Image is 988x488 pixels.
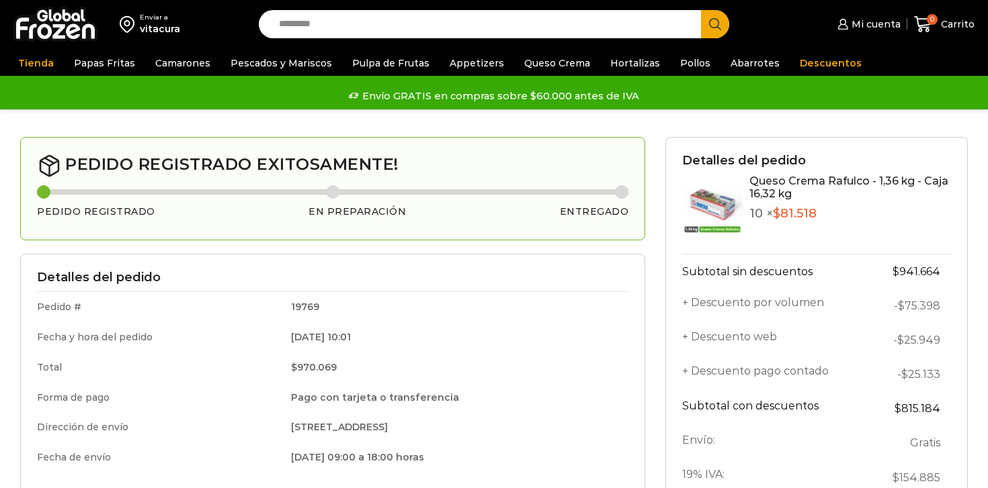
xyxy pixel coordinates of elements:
[773,206,817,221] bdi: 81.518
[673,50,717,76] a: Pollos
[37,412,282,442] td: Dirección de envío
[37,352,282,383] td: Total
[120,13,140,36] img: address-field-icon.svg
[848,17,901,31] span: Mi cuenta
[140,13,180,22] div: Enviar a
[682,357,863,391] th: + Descuento pago contado
[901,368,908,381] span: $
[927,14,938,25] span: 0
[308,206,406,217] h3: En preparación
[895,402,940,415] bdi: 815.184
[282,322,628,352] td: [DATE] 10:01
[67,50,142,76] a: Papas Fritas
[682,391,863,426] th: Subtotal con descuentos
[749,207,951,222] p: 10 ×
[897,334,940,346] bdi: 25.949
[37,206,155,217] h3: Pedido registrado
[863,289,951,323] td: -
[149,50,217,76] a: Camarones
[863,426,951,460] td: Gratis
[37,442,282,470] td: Fecha de envío
[901,368,940,381] bdi: 25.133
[682,154,951,168] h3: Detalles del pedido
[893,265,899,278] span: $
[895,402,901,415] span: $
[291,361,297,373] span: $
[37,292,282,322] td: Pedido #
[282,412,628,442] td: [STREET_ADDRESS]
[898,299,905,312] span: $
[863,357,951,391] td: -
[604,50,667,76] a: Hortalizas
[282,292,628,322] td: 19769
[893,265,940,278] bdi: 941.664
[724,50,786,76] a: Abarrotes
[749,175,948,200] a: Queso Crema Rafulco - 1,36 kg - Caja 16,32 kg
[443,50,511,76] a: Appetizers
[37,383,282,413] td: Forma de pago
[893,471,940,484] span: 154.885
[863,323,951,357] td: -
[897,334,904,346] span: $
[834,11,900,38] a: Mi cuenta
[224,50,339,76] a: Pescados y Mariscos
[140,22,180,36] div: vitacura
[37,154,628,178] h2: Pedido registrado exitosamente!
[893,471,899,484] span: $
[938,17,975,31] span: Carrito
[793,50,868,76] a: Descuentos
[914,9,975,40] a: 0 Carrito
[282,442,628,470] td: [DATE] 09:00 a 18:00 horas
[291,361,337,373] bdi: 970.069
[898,299,940,312] bdi: 75.398
[682,289,863,323] th: + Descuento por volumen
[518,50,597,76] a: Queso Crema
[773,206,780,221] span: $
[682,323,863,357] th: + Descuento web
[560,206,629,217] h3: Entregado
[345,50,436,76] a: Pulpa de Frutas
[682,426,863,460] th: Envío:
[682,254,863,289] th: Subtotal sin descuentos
[37,271,628,285] h3: Detalles del pedido
[701,10,729,38] button: Search button
[37,322,282,352] td: Fecha y hora del pedido
[282,383,628,413] td: Pago con tarjeta o transferencia
[11,50,60,76] a: Tienda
